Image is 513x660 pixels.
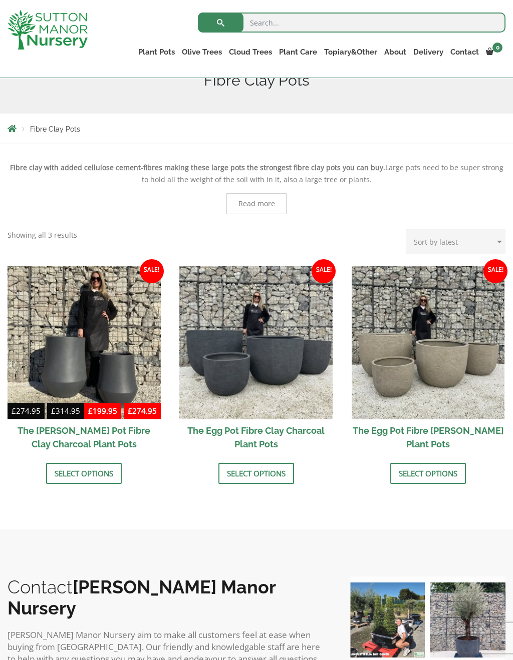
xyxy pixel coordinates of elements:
a: About [381,45,410,59]
p: Large pots need to be super strong to hold all the weight of the soil with in it, also a large tr... [8,162,505,186]
h2: Contact [8,576,330,618]
a: Contact [447,45,482,59]
a: Sale! The Egg Pot Fibre [PERSON_NAME] Plant Pots [352,266,505,455]
a: Sale! £274.95-£314.95 £199.95-£274.95 The [PERSON_NAME] Pot Fibre Clay Charcoal Plant Pots [8,266,161,455]
a: Cloud Trees [225,45,276,59]
a: Topiary&Other [321,45,381,59]
img: Our elegant & picturesque Angustifolia Cones are an exquisite addition to your Bay Tree collectio... [350,582,425,658]
a: Delivery [410,45,447,59]
input: Search... [198,13,505,33]
span: Sale! [483,259,507,283]
span: Read more [238,200,275,207]
bdi: 274.95 [12,406,41,416]
bdi: 199.95 [88,406,117,416]
a: Select options for “The Egg Pot Fibre Clay Charcoal Plant Pots” [218,463,294,484]
span: 0 [492,43,502,53]
span: Sale! [140,259,164,283]
a: 0 [482,45,505,59]
span: £ [51,406,56,416]
img: The Egg Pot Fibre Clay Champagne Plant Pots [352,266,505,419]
span: £ [12,406,16,416]
h2: The [PERSON_NAME] Pot Fibre Clay Charcoal Plant Pots [8,419,161,455]
span: £ [88,406,93,416]
h2: The Egg Pot Fibre [PERSON_NAME] Plant Pots [352,419,505,455]
strong: Fibre clay with added cellulose cement-fibres making these large pots the strongest fibre clay po... [10,163,385,172]
a: Plant Pots [135,45,178,59]
b: [PERSON_NAME] Manor Nursery [8,576,276,618]
a: Select options for “The Egg Pot Fibre Clay Champagne Plant Pots” [390,463,466,484]
bdi: 314.95 [51,406,80,416]
img: The Bien Hoa Pot Fibre Clay Charcoal Plant Pots [8,266,161,419]
bdi: 274.95 [128,406,157,416]
a: Olive Trees [178,45,225,59]
h2: The Egg Pot Fibre Clay Charcoal Plant Pots [179,419,333,455]
nav: Breadcrumbs [8,125,505,133]
img: The Egg Pot Fibre Clay Charcoal Plant Pots [179,266,333,419]
del: - [8,405,84,419]
h1: Fibre Clay Pots [8,72,505,90]
span: Fibre Clay Pots [30,125,80,133]
img: logo [8,10,88,50]
a: Sale! The Egg Pot Fibre Clay Charcoal Plant Pots [179,266,333,455]
p: Showing all 3 results [8,229,77,241]
a: Select options for “The Bien Hoa Pot Fibre Clay Charcoal Plant Pots” [46,463,122,484]
ins: - [84,405,161,419]
span: £ [128,406,132,416]
a: Plant Care [276,45,321,59]
span: Sale! [312,259,336,283]
img: A beautiful multi-stem Spanish Olive tree potted in our luxurious fibre clay pots 😍😍 [430,582,505,658]
select: Shop order [406,229,505,254]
